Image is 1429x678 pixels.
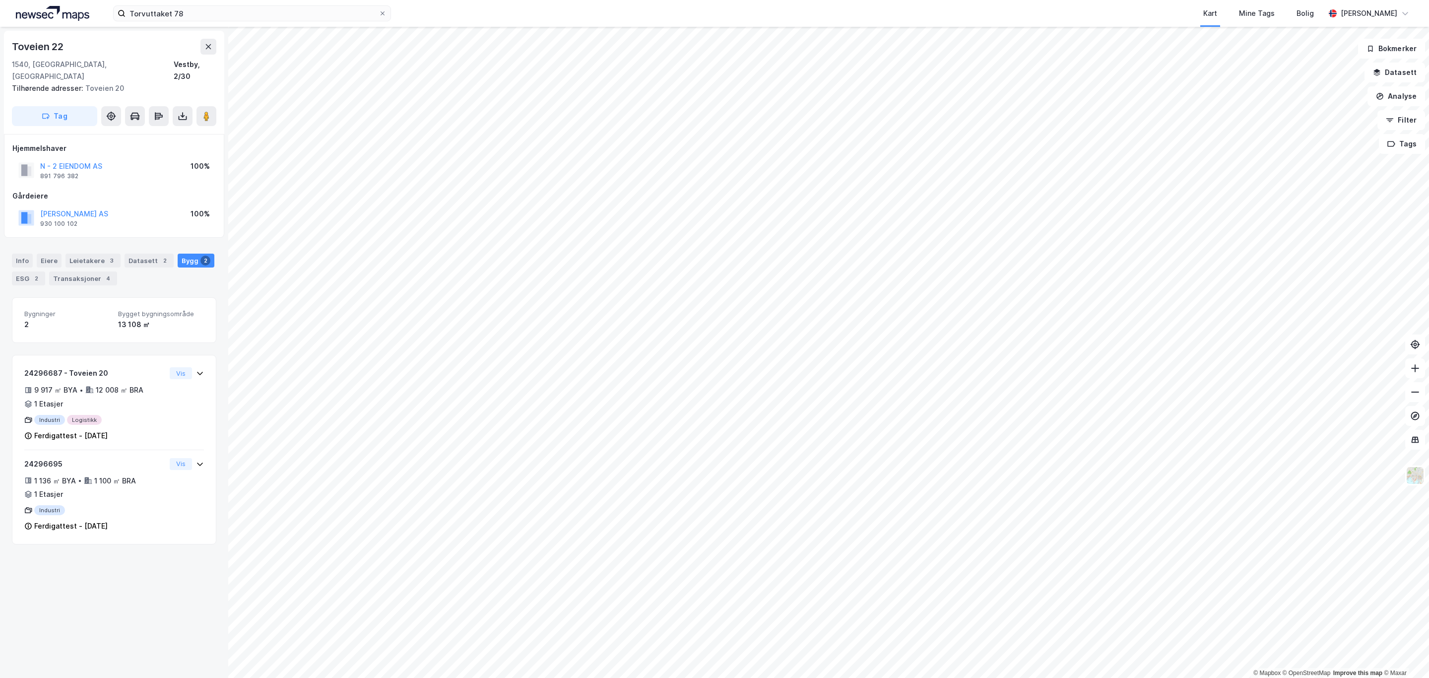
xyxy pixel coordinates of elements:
div: 1 136 ㎡ BYA [34,475,76,487]
div: 24296695 [24,458,166,470]
span: Bygninger [24,310,110,318]
div: 891 796 382 [40,172,78,180]
div: 3 [107,256,117,266]
div: 2 [200,256,210,266]
div: Kart [1203,7,1217,19]
div: Ferdigattest - [DATE] [34,430,108,442]
div: 1 100 ㎡ BRA [94,475,136,487]
button: Vis [170,367,192,379]
div: Eiere [37,254,62,268]
div: Toveien 20 [12,82,208,94]
div: 2 [31,273,41,283]
button: Tag [12,106,97,126]
div: Transaksjoner [49,271,117,285]
div: 24296687 - Toveien 20 [24,367,166,379]
div: 12 008 ㎡ BRA [96,384,143,396]
div: 13 108 ㎡ [118,319,204,331]
div: ESG [12,271,45,285]
a: Improve this map [1333,670,1382,677]
div: Leietakere [65,254,121,268]
div: 1 Etasjer [34,398,63,410]
div: 100% [191,208,210,220]
div: 9 917 ㎡ BYA [34,384,77,396]
img: logo.a4113a55bc3d86da70a041830d287a7e.svg [16,6,89,21]
span: Tilhørende adresser: [12,84,85,92]
div: Info [12,254,33,268]
div: Bygg [178,254,214,268]
div: 4 [103,273,113,283]
div: [PERSON_NAME] [1341,7,1397,19]
a: OpenStreetMap [1283,670,1331,677]
div: 2 [24,319,110,331]
div: Bolig [1297,7,1314,19]
div: 1540, [GEOGRAPHIC_DATA], [GEOGRAPHIC_DATA] [12,59,174,82]
div: 1 Etasjer [34,488,63,500]
button: Filter [1377,110,1425,130]
div: Hjemmelshaver [12,142,216,154]
div: 100% [191,160,210,172]
div: Toveien 22 [12,39,65,55]
button: Vis [170,458,192,470]
div: • [78,476,82,484]
iframe: Chat Widget [1379,630,1429,678]
div: 930 100 102 [40,220,77,228]
button: Datasett [1364,63,1425,82]
div: Ferdigattest - [DATE] [34,520,108,532]
img: Z [1406,466,1425,485]
input: Søk på adresse, matrikkel, gårdeiere, leietakere eller personer [126,6,379,21]
div: • [79,386,83,394]
button: Tags [1379,134,1425,154]
div: 2 [160,256,170,266]
div: Gårdeiere [12,190,216,202]
span: Bygget bygningsområde [118,310,204,318]
div: Datasett [125,254,174,268]
button: Analyse [1367,86,1425,106]
div: Mine Tags [1239,7,1275,19]
div: Vestby, 2/30 [174,59,216,82]
a: Mapbox [1253,670,1281,677]
button: Bokmerker [1358,39,1425,59]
